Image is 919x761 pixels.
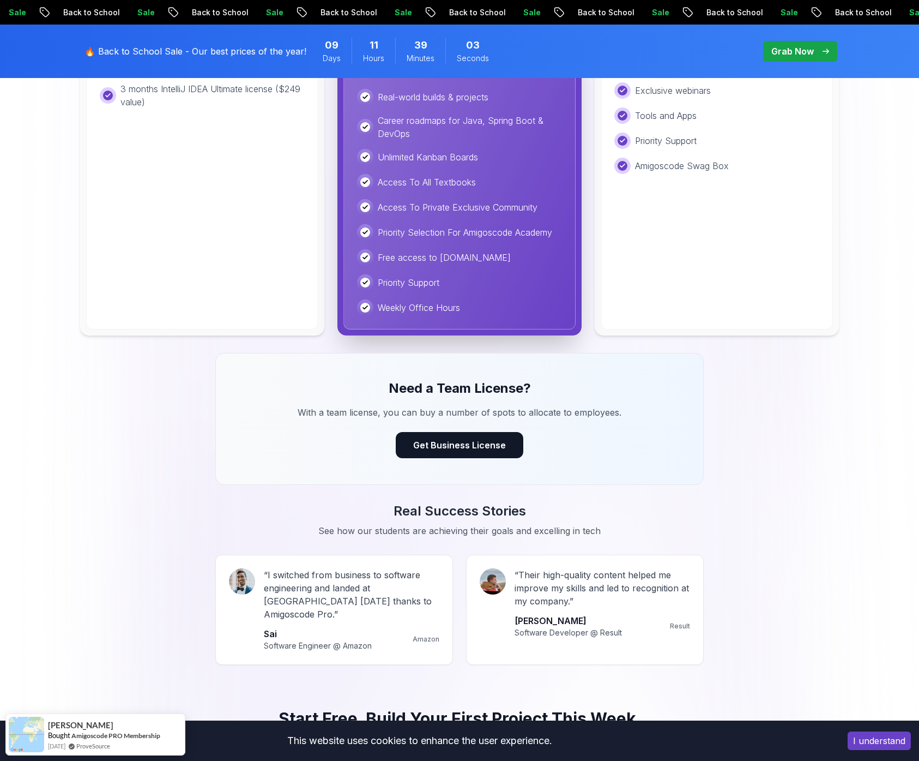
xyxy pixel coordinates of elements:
[378,251,511,264] p: Free access to [DOMAIN_NAME]
[413,635,439,644] p: Amazon
[378,114,562,140] p: Career roadmaps for Java, Spring Boot & DevOps
[76,741,110,751] a: ProveSource
[221,7,295,18] p: Back to School
[378,301,460,314] p: Weekly Office Hours
[264,640,372,651] p: Software Engineer @ Amazon
[167,7,202,18] p: Sale
[553,7,588,18] p: Sale
[78,502,841,520] h3: Real Success Stories
[323,53,341,64] span: Days
[9,717,44,752] img: provesource social proof notification image
[424,7,459,18] p: Sale
[363,53,384,64] span: Hours
[515,627,622,638] p: Software Developer @ Result
[71,732,160,740] a: Amigoscode PRO Membership
[848,732,911,750] button: Accept cookies
[276,524,643,537] p: See how our students are achieving their goals and excelling in tech
[378,201,537,214] p: Access To Private Exclusive Community
[8,729,831,753] div: This website uses cookies to enhance the user experience.
[607,7,681,18] p: Back to School
[810,7,845,18] p: Sale
[264,568,439,621] p: “ I switched from business to software engineering and landed at [GEOGRAPHIC_DATA] [DATE] thanks ...
[771,45,814,58] p: Grab Now
[120,82,305,109] p: 3 months IntelliJ IDEA Ultimate license ($249 value)
[407,53,434,64] span: Minutes
[38,7,73,18] p: Sale
[264,627,372,640] p: Sai
[378,226,552,239] p: Priority Selection For Amigoscode Academy
[670,622,690,631] p: Result
[325,38,338,53] span: 9 Days
[736,7,810,18] p: Back to School
[635,134,697,147] p: Priority Support
[242,380,677,397] h3: Need a Team License?
[515,614,622,627] p: [PERSON_NAME]
[295,7,330,18] p: Sale
[681,7,716,18] p: Sale
[378,176,476,189] p: Access To All Textbooks
[635,109,697,122] p: Tools and Apps
[635,159,729,172] p: Amigoscode Swag Box
[48,741,65,751] span: [DATE]
[479,7,553,18] p: Back to School
[48,731,70,740] span: Bought
[241,709,678,728] h3: Start Free. Build Your First Project This Week.
[457,53,489,64] span: Seconds
[396,432,523,458] button: Get Business License
[93,7,167,18] p: Back to School
[480,568,506,595] img: Amir
[84,45,306,58] p: 🔥 Back to School Sale - Our best prices of the year!
[635,84,711,97] p: Exclusive webinars
[515,568,690,608] p: “ Their high-quality content helped me improve my skills and led to recognition at my company. ”
[48,721,113,730] span: [PERSON_NAME]
[378,91,488,104] p: Real-world builds & projects
[414,38,427,53] span: 39 Minutes
[378,151,478,164] p: Unlimited Kanban Boards
[370,38,378,53] span: 11 Hours
[466,38,480,53] span: 3 Seconds
[276,406,643,419] p: With a team license, you can buy a number of spots to allocate to employees.
[350,7,424,18] p: Back to School
[396,440,523,451] a: Get Business License
[378,276,439,289] p: Priority Support
[229,568,255,595] img: Sai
